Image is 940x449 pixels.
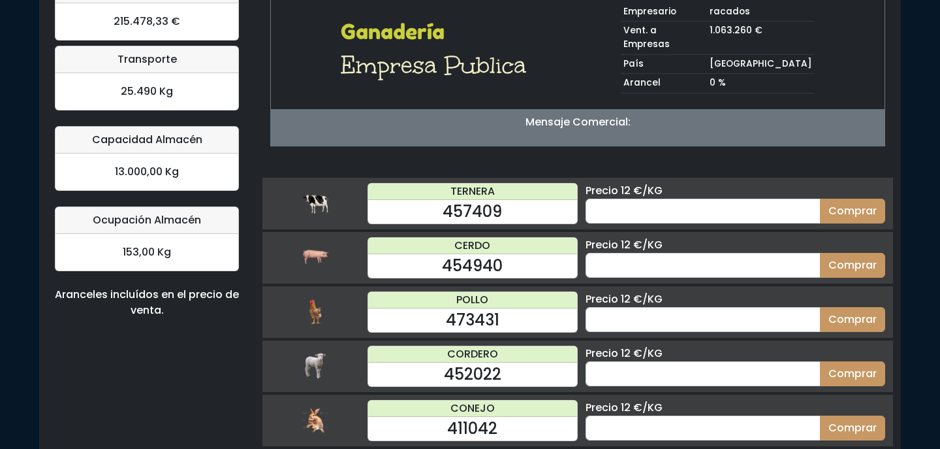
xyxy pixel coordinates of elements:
div: 454940 [368,254,577,278]
div: 153,00 Kg [55,234,238,271]
div: 452022 [368,363,577,386]
div: 215.478,33 € [55,3,238,40]
h2: Ganadería [341,20,535,44]
div: 13.000,00 Kg [55,154,238,190]
div: Precio 12 €/KG [586,183,885,199]
td: 1.063.260 € [707,22,815,54]
img: pollo.png [302,299,328,325]
div: CERDO [368,238,577,254]
td: Vent. a Empresas [621,22,707,54]
button: Comprar [820,199,885,224]
h1: Empresa Publica [341,50,535,81]
td: racados [707,3,815,22]
button: Comprar [820,361,885,386]
div: 411042 [368,417,577,441]
img: ternera.png [302,190,328,216]
div: 473431 [368,308,577,332]
div: Precio 12 €/KG [586,346,885,361]
div: POLLO [368,292,577,308]
p: Mensaje Comercial: [271,114,885,130]
div: CONEJO [368,401,577,417]
button: Comprar [820,416,885,441]
div: TERNERA [368,184,577,200]
td: 0 % [707,74,815,93]
div: Aranceles incluídos en el precio de venta. [55,287,239,318]
div: 25.490 Kg [55,73,238,110]
td: [GEOGRAPHIC_DATA] [707,54,815,74]
button: Comprar [820,253,885,278]
td: Arancel [621,74,707,93]
div: Precio 12 €/KG [586,400,885,416]
td: Empresario [621,3,707,22]
div: Ocupación Almacén [55,207,238,234]
div: 457409 [368,200,577,224]
img: conejo.png [302,407,328,433]
td: País [621,54,707,74]
img: cerdo.png [302,244,328,271]
div: Precio 12 €/KG [586,291,885,307]
div: Precio 12 €/KG [586,237,885,253]
button: Comprar [820,307,885,332]
div: Capacidad Almacén [55,127,238,154]
div: Transporte [55,46,238,73]
img: cordero.png [302,353,328,379]
div: CORDERO [368,346,577,363]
